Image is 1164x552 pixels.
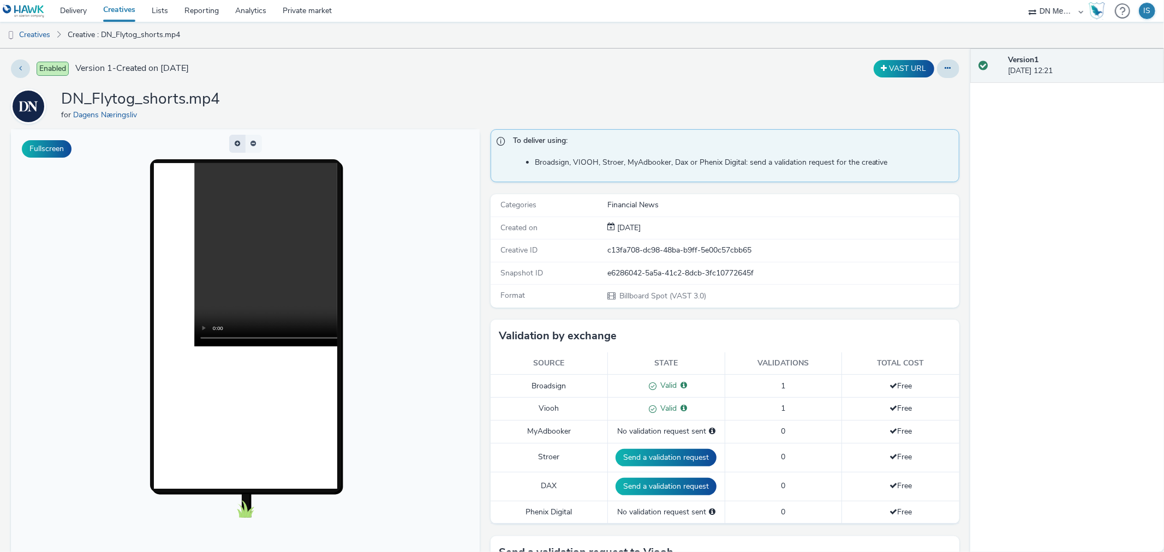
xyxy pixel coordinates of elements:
span: Valid [656,403,677,413]
span: Snapshot ID [500,268,543,278]
span: Enabled [37,62,69,76]
div: Creation 17 June 2025, 12:21 [615,223,641,233]
span: 0 [781,426,785,436]
button: Send a validation request [616,478,717,495]
button: VAST URL [874,60,934,77]
div: No validation request sent [613,426,719,437]
div: Please select a deal below and click on Send to send a validation request to MyAdbooker. [709,426,715,437]
span: Free [890,452,912,462]
span: [DATE] [615,223,641,233]
img: Dagens Næringsliv [13,91,44,122]
span: Free [890,403,912,413]
span: Valid [656,380,677,391]
span: 1 [781,381,785,391]
span: Creative ID [500,245,538,255]
a: Dagens Næringsliv [73,110,141,120]
td: DAX [491,472,608,501]
span: Free [890,507,912,517]
button: Fullscreen [22,140,71,158]
span: 0 [781,507,785,517]
span: Free [890,381,912,391]
th: Source [491,352,608,375]
span: 1 [781,403,785,413]
a: Dagens Næringsliv [11,101,50,111]
div: Financial News [607,200,958,211]
td: Broadsign [491,375,608,398]
img: Hawk Academy [1089,2,1105,20]
th: Total cost [842,352,959,375]
button: Send a validation request [616,449,717,466]
div: e6286042-5a5a-41c2-8dcb-3fc10772645f [607,268,958,279]
span: Format [500,290,525,301]
th: Validations [725,352,842,375]
span: Categories [500,200,536,210]
a: Creative : DN_Flytog_shorts.mp4 [62,22,186,48]
span: 0 [781,452,785,462]
span: Free [890,426,912,436]
span: Created on [500,223,538,233]
div: Duplicate the creative as a VAST URL [871,60,937,77]
img: dooh [5,30,16,41]
div: No validation request sent [613,507,719,518]
td: MyAdbooker [491,421,608,443]
div: Please select a deal below and click on Send to send a validation request to Phenix Digital. [709,507,715,518]
strong: Version 1 [1008,55,1038,65]
div: c13fa708-dc98-48ba-b9ff-5e00c57cbb65 [607,245,958,256]
h3: Validation by exchange [499,328,617,344]
span: Free [890,481,912,491]
td: Phenix Digital [491,501,608,523]
td: Viooh [491,398,608,421]
img: undefined Logo [3,4,45,18]
li: Broadsign, VIOOH, Stroer, MyAdbooker, Dax or Phenix Digital: send a validation request for the cr... [535,157,953,168]
div: IS [1144,3,1151,19]
h1: DN_Flytog_shorts.mp4 [61,89,220,110]
a: Hawk Academy [1089,2,1109,20]
span: Version 1 - Created on [DATE] [75,62,189,75]
span: for [61,110,73,120]
div: [DATE] 12:21 [1008,55,1155,77]
td: Stroer [491,443,608,472]
th: State [607,352,725,375]
span: Billboard Spot (VAST 3.0) [618,291,706,301]
span: 0 [781,481,785,491]
span: To deliver using: [513,135,948,149]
